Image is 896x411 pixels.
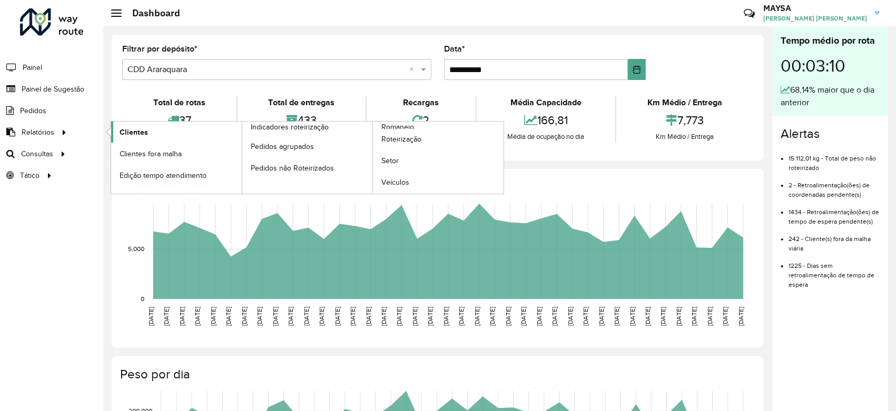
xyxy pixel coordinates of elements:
[369,96,473,109] div: Recargas
[763,3,867,13] h3: MAYSA
[619,132,751,142] div: Km Médio / Entrega
[21,148,53,159] span: Consultas
[505,307,511,326] text: [DATE]
[22,84,84,95] span: Painel de Sugestão
[789,146,880,173] li: 15.112,01 kg - Total de peso não roteirizado
[489,307,496,326] text: [DATE]
[789,226,880,253] li: 242 - Cliente(s) fora da malha viária
[120,170,206,181] span: Edição tempo atendimento
[122,7,180,19] h2: Dashboard
[789,199,880,226] li: 1434 - Retroalimentação(ões) de tempo de espera pendente(s)
[334,307,341,326] text: [DATE]
[22,127,54,138] span: Relatórios
[706,307,713,326] text: [DATE]
[660,307,667,326] text: [DATE]
[125,96,234,109] div: Total de rotas
[411,307,418,326] text: [DATE]
[373,129,504,150] a: Roteirização
[722,307,729,326] text: [DATE]
[644,307,651,326] text: [DATE]
[179,307,185,326] text: [DATE]
[20,170,40,181] span: Tático
[272,307,279,326] text: [DATE]
[242,157,373,178] a: Pedidos não Roteirizados
[225,307,232,326] text: [DATE]
[381,134,421,145] span: Roteirização
[381,122,414,133] span: Romaneio
[122,43,198,55] label: Filtrar por depósito
[738,2,761,25] a: Contato Rápido
[111,122,242,143] a: Clientes
[675,307,682,326] text: [DATE]
[479,132,613,142] div: Média de ocupação no dia
[20,105,46,116] span: Pedidos
[458,307,465,326] text: [DATE]
[120,148,182,159] span: Clientes fora malha
[396,307,403,326] text: [DATE]
[479,96,613,109] div: Média Capacidade
[256,307,263,326] text: [DATE]
[381,177,409,188] span: Veículos
[120,127,148,138] span: Clientes
[613,307,620,326] text: [DATE]
[520,307,527,326] text: [DATE]
[551,307,558,326] text: [DATE]
[163,307,170,326] text: [DATE]
[442,307,449,326] text: [DATE]
[318,307,325,326] text: [DATE]
[240,96,363,109] div: Total de entregas
[111,165,242,186] a: Edição tempo atendimento
[111,143,242,164] a: Clientes fora malha
[781,126,880,142] h4: Alertas
[781,34,880,48] div: Tempo médio por rota
[789,173,880,199] li: 2 - Retroalimentação(ões) de coordenadas pendente(s)
[409,63,418,76] span: Clear all
[582,307,589,326] text: [DATE]
[23,62,42,73] span: Painel
[763,14,867,23] span: [PERSON_NAME] [PERSON_NAME]
[373,172,504,193] a: Veículos
[380,307,387,326] text: [DATE]
[303,307,310,326] text: [DATE]
[369,109,473,132] div: 2
[128,246,144,253] text: 5,000
[619,96,751,109] div: Km Médio / Entrega
[474,307,480,326] text: [DATE]
[241,307,248,326] text: [DATE]
[365,307,372,326] text: [DATE]
[141,295,144,302] text: 0
[444,43,465,55] label: Data
[373,151,504,172] a: Setor
[628,59,646,80] button: Choose Date
[567,307,574,326] text: [DATE]
[536,307,543,326] text: [DATE]
[125,109,234,132] div: 37
[427,307,434,326] text: [DATE]
[737,307,744,326] text: [DATE]
[789,253,880,289] li: 1225 - Dias sem retroalimentação de tempo de espera
[691,307,698,326] text: [DATE]
[111,122,373,194] a: Indicadores roteirização
[781,84,880,109] div: 68,14% maior que o dia anterior
[242,136,373,157] a: Pedidos agrupados
[381,155,399,166] span: Setor
[251,122,329,133] span: Indicadores roteirização
[120,367,753,382] h4: Peso por dia
[240,109,363,132] div: 433
[479,109,613,132] div: 166,81
[781,48,880,84] div: 00:03:10
[619,109,751,132] div: 7,773
[251,141,314,152] span: Pedidos agrupados
[194,307,201,326] text: [DATE]
[147,307,154,326] text: [DATE]
[598,307,605,326] text: [DATE]
[629,307,636,326] text: [DATE]
[242,122,504,194] a: Romaneio
[210,307,216,326] text: [DATE]
[251,163,334,174] span: Pedidos não Roteirizados
[287,307,294,326] text: [DATE]
[349,307,356,326] text: [DATE]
